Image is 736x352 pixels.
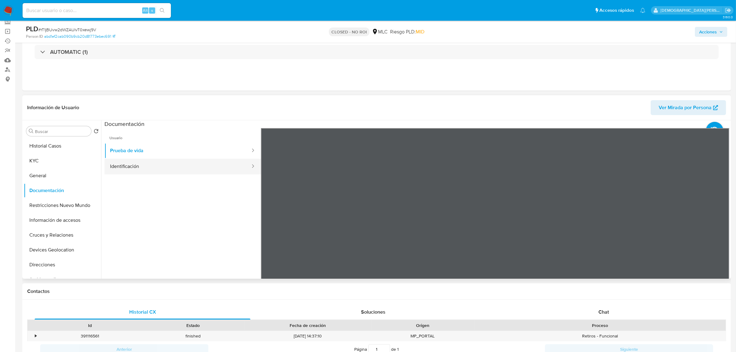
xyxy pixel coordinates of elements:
[35,333,36,339] div: •
[35,45,719,59] div: AUTOMATIC (1)
[24,243,101,257] button: Devices Geolocation
[249,322,367,328] div: Fecha de creación
[695,27,727,37] button: Acciones
[376,322,470,328] div: Origen
[24,139,101,153] button: Historial Casos
[329,28,369,36] p: CLOSED - NO ROI
[44,34,115,39] a: abd1ef2cab090b9cb20d81773ebec691
[24,272,101,287] button: Archivos adjuntos
[141,331,244,341] div: finished
[38,331,141,341] div: 391116561
[661,7,723,13] p: cristian.porley@mercadolibre.com
[23,6,171,15] input: Buscar usuario o caso...
[416,28,424,35] span: MID
[156,6,168,15] button: search-icon
[129,308,156,316] span: Historial CX
[725,7,731,14] a: Salir
[27,105,79,111] h1: Información de Usuario
[24,213,101,228] button: Información de accesos
[35,129,89,134] input: Buscar
[372,28,388,35] div: MLC
[245,331,371,341] div: [DATE] 14:37:10
[479,322,721,328] div: Proceso
[26,34,43,39] b: Person ID
[29,129,34,134] button: Buscar
[43,322,137,328] div: Id
[50,49,88,55] h3: AUTOMATIC (1)
[390,28,424,35] span: Riesgo PLD:
[699,27,717,37] span: Acciones
[38,27,96,33] span: # rT1jBUvw2dWZAUlvT0xewj9V
[24,228,101,243] button: Cruces y Relaciones
[94,129,99,135] button: Volver al orden por defecto
[26,24,38,34] b: PLD
[361,308,385,316] span: Soluciones
[146,322,240,328] div: Estado
[651,100,726,115] button: Ver Mirada por Persona
[143,7,148,13] span: Alt
[598,308,609,316] span: Chat
[640,8,645,13] a: Notificaciones
[24,257,101,272] button: Direcciones
[151,7,153,13] span: s
[24,183,101,198] button: Documentación
[723,15,733,19] span: 3.160.0
[371,331,474,341] div: MP_PORTAL
[659,100,712,115] span: Ver Mirada por Persona
[27,288,726,294] h1: Contactos
[474,331,726,341] div: Retiros - Funcional
[24,168,101,183] button: General
[24,153,101,168] button: KYC
[599,7,634,14] span: Accesos rápidos
[24,198,101,213] button: Restricciones Nuevo Mundo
